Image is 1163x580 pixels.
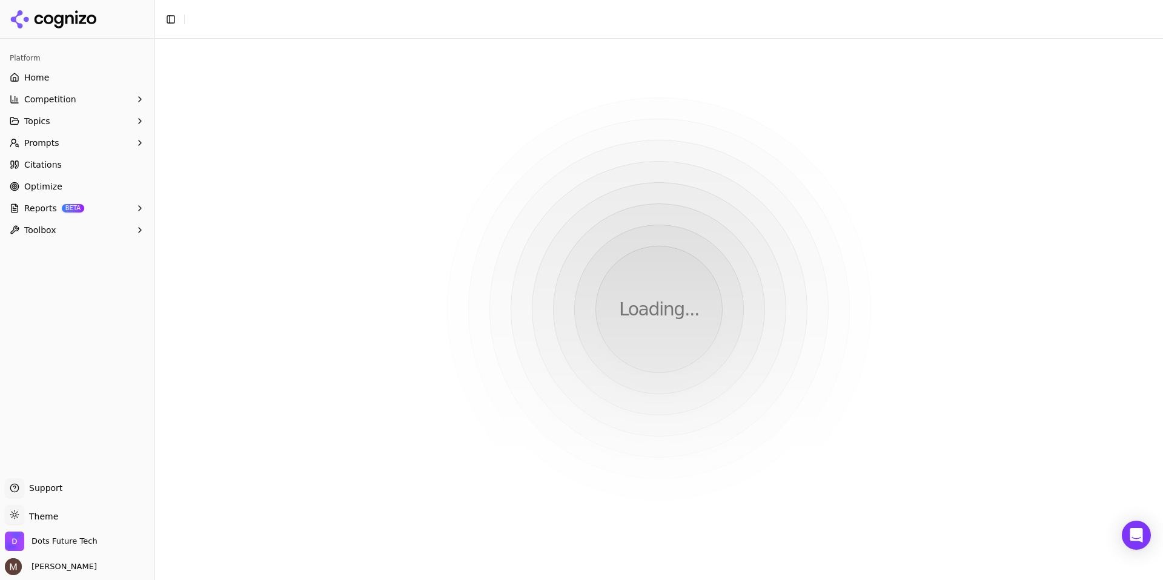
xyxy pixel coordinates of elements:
button: Prompts [5,133,150,153]
span: Optimize [24,180,62,193]
span: Citations [24,159,62,171]
div: Platform [5,48,150,68]
span: Competition [24,93,76,105]
span: Dots Future Tech [31,536,98,547]
span: Toolbox [24,224,56,236]
img: Martyn Strydom [5,558,22,575]
button: ReportsBETA [5,199,150,218]
span: Reports [24,202,57,214]
span: [PERSON_NAME] [27,561,97,572]
a: Citations [5,155,150,174]
button: Open user button [5,558,97,575]
a: Optimize [5,177,150,196]
span: Theme [24,512,58,521]
img: Dots Future Tech [5,532,24,551]
span: Home [24,71,49,84]
div: Open Intercom Messenger [1122,521,1151,550]
span: Support [24,482,62,494]
span: BETA [62,204,84,213]
button: Toolbox [5,220,150,240]
p: Loading... [619,298,699,320]
button: Topics [5,111,150,131]
button: Open organization switcher [5,532,98,551]
span: Topics [24,115,50,127]
span: Prompts [24,137,59,149]
button: Competition [5,90,150,109]
a: Home [5,68,150,87]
